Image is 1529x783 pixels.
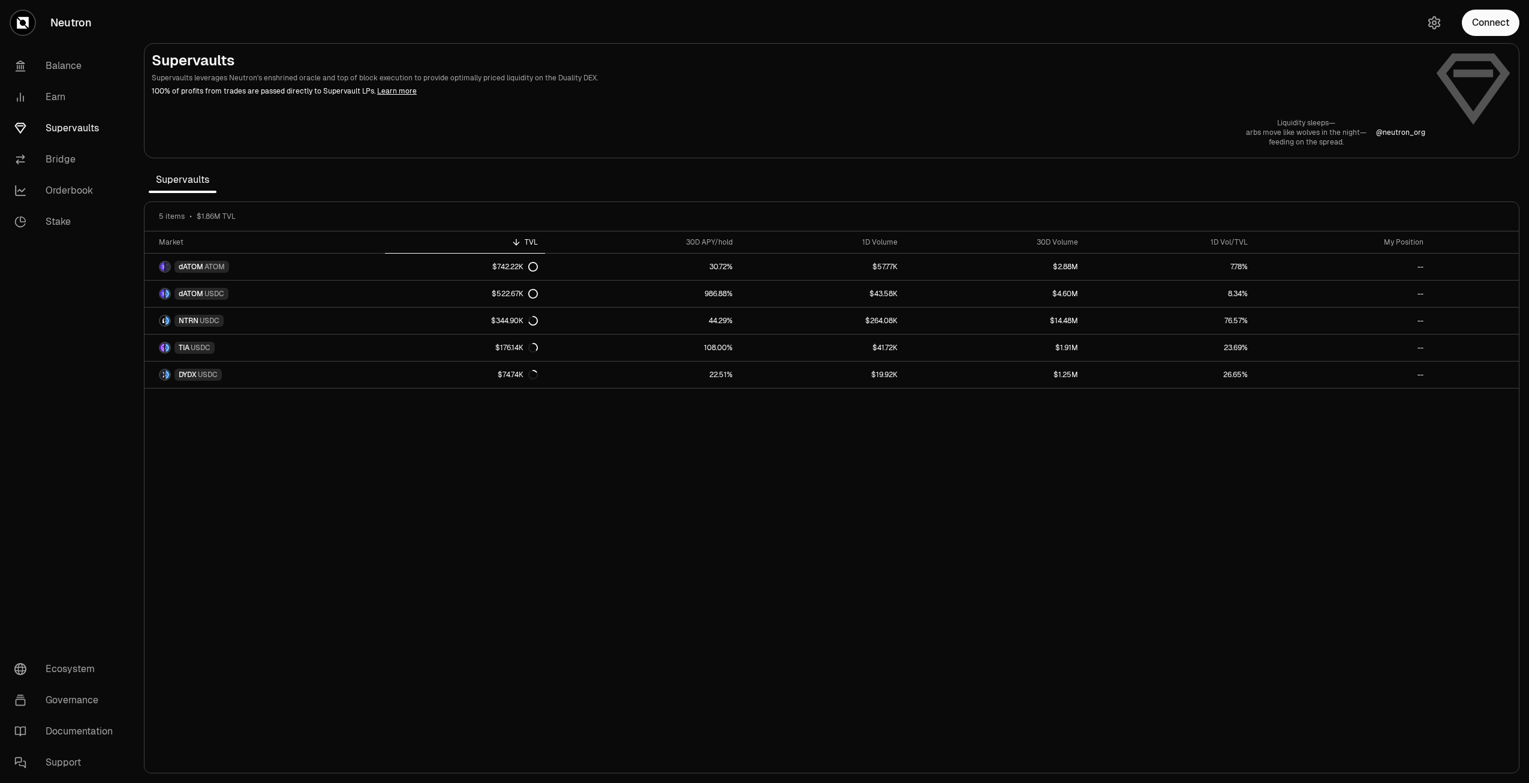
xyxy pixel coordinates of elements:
a: $1.91M [905,335,1085,361]
a: Learn more [377,86,417,96]
a: -- [1255,362,1431,388]
div: TVL [392,237,538,247]
a: $522.67K [385,281,545,307]
a: Support [5,747,130,778]
div: My Position [1262,237,1423,247]
img: NTRN Logo [160,316,164,326]
a: 8.34% [1085,281,1255,307]
a: 986.88% [545,281,740,307]
div: $74.74K [498,370,538,380]
p: Supervaults leverages Neutron's enshrined oracle and top of block execution to provide optimally ... [152,73,1425,83]
a: $2.88M [905,254,1085,280]
img: dATOM Logo [160,262,164,272]
div: 30D Volume [912,237,1078,247]
img: dATOM Logo [160,289,164,299]
a: $176.14K [385,335,545,361]
a: $57.77K [740,254,905,280]
span: NTRN [179,316,198,326]
img: USDC Logo [165,343,170,353]
a: -- [1255,281,1431,307]
a: $43.58K [740,281,905,307]
span: USDC [191,343,210,353]
a: Liquidity sleeps—arbs move like wolves in the night—feeding on the spread. [1246,118,1367,147]
a: Ecosystem [5,653,130,685]
div: 30D APY/hold [552,237,733,247]
div: $344.90K [491,316,538,326]
a: 23.69% [1085,335,1255,361]
a: $74.74K [385,362,545,388]
a: 44.29% [545,308,740,334]
span: dATOM [179,262,203,272]
p: 100% of profits from trades are passed directly to Supervault LPs. [152,86,1425,97]
a: $344.90K [385,308,545,334]
a: dATOM LogoATOM LogodATOMATOM [145,254,385,280]
a: -- [1255,308,1431,334]
a: Stake [5,206,130,237]
a: $4.60M [905,281,1085,307]
a: Orderbook [5,175,130,206]
img: USDC Logo [165,289,170,299]
span: USDC [198,370,218,380]
a: TIA LogoUSDC LogoTIAUSDC [145,335,385,361]
a: 26.65% [1085,362,1255,388]
div: $176.14K [495,343,538,353]
a: DYDX LogoUSDC LogoDYDXUSDC [145,362,385,388]
a: 108.00% [545,335,740,361]
div: $522.67K [492,289,538,299]
img: TIA Logo [160,343,164,353]
a: $19.92K [740,362,905,388]
a: Earn [5,82,130,113]
a: 76.57% [1085,308,1255,334]
span: dATOM [179,289,203,299]
a: Bridge [5,144,130,175]
span: USDC [204,289,224,299]
a: $264.08K [740,308,905,334]
span: TIA [179,343,189,353]
p: Liquidity sleeps— [1246,118,1367,128]
span: DYDX [179,370,197,380]
a: 7.78% [1085,254,1255,280]
img: ATOM Logo [165,262,170,272]
a: @neutron_org [1376,128,1425,137]
a: -- [1255,335,1431,361]
a: -- [1255,254,1431,280]
a: $14.48M [905,308,1085,334]
span: ATOM [204,262,225,272]
div: $742.22K [492,262,538,272]
a: $742.22K [385,254,545,280]
span: Supervaults [149,168,216,192]
span: $1.86M TVL [197,212,236,221]
a: Balance [5,50,130,82]
button: Connect [1462,10,1519,36]
span: USDC [200,316,219,326]
a: dATOM LogoUSDC LogodATOMUSDC [145,281,385,307]
img: USDC Logo [165,316,170,326]
a: Supervaults [5,113,130,144]
h2: Supervaults [152,51,1425,70]
img: USDC Logo [165,370,170,380]
div: 1D Volume [747,237,898,247]
a: NTRN LogoUSDC LogoNTRNUSDC [145,308,385,334]
p: @ neutron_org [1376,128,1425,137]
img: DYDX Logo [160,370,164,380]
div: 1D Vol/TVL [1092,237,1248,247]
div: Market [159,237,378,247]
span: 5 items [159,212,185,221]
a: Documentation [5,716,130,747]
a: 22.51% [545,362,740,388]
a: Governance [5,685,130,716]
p: feeding on the spread. [1246,137,1367,147]
p: arbs move like wolves in the night— [1246,128,1367,137]
a: $1.25M [905,362,1085,388]
a: 30.72% [545,254,740,280]
a: $41.72K [740,335,905,361]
